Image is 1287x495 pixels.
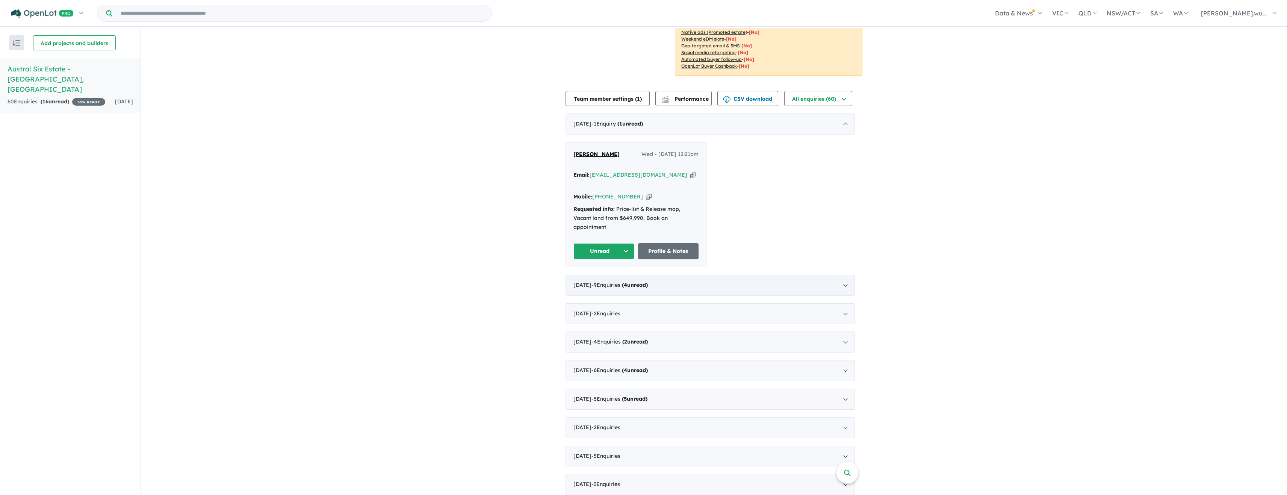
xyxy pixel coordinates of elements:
[622,282,648,288] strong: ( unread)
[681,63,737,69] u: OpenLot Buyer Cashback
[619,120,622,127] span: 1
[738,50,748,55] span: [No]
[739,63,749,69] span: [No]
[13,40,20,46] img: sort.svg
[566,332,855,353] div: [DATE]
[591,424,620,431] span: - 2 Enquir ies
[624,367,627,374] span: 4
[41,98,69,105] strong: ( unread)
[784,91,852,106] button: All enquiries (60)
[622,338,648,345] strong: ( unread)
[637,95,640,102] span: 1
[592,193,643,200] a: [PHONE_NUMBER]
[591,120,643,127] span: - 1 Enquir y
[681,43,740,48] u: Geo-targeted email & SMS
[573,205,699,232] div: Price-list & Release map, Vacant land from $649,990, Book an appointment
[573,151,620,157] span: [PERSON_NAME]
[566,303,855,324] div: [DATE]
[591,453,620,459] span: - 5 Enquir ies
[617,120,643,127] strong: ( unread)
[566,417,855,438] div: [DATE]
[591,310,620,317] span: - 2 Enquir ies
[115,98,133,105] span: [DATE]
[624,338,627,345] span: 2
[744,56,754,62] span: [No]
[624,282,627,288] span: 4
[590,171,687,178] a: [EMAIL_ADDRESS][DOMAIN_NAME]
[591,481,620,487] span: - 3 Enquir ies
[573,206,615,212] strong: Requested info:
[662,95,709,102] span: Performance
[573,243,634,259] button: Unread
[655,91,712,106] button: Performance
[741,43,752,48] span: [No]
[566,389,855,410] div: [DATE]
[114,5,490,21] input: Try estate name, suburb, builder or developer
[681,36,724,42] u: Weekend eDM slots
[573,150,620,159] a: [PERSON_NAME]
[566,360,855,381] div: [DATE]
[566,91,650,106] button: Team member settings (1)
[8,64,133,94] h5: Austral Six Estate - [GEOGRAPHIC_DATA] , [GEOGRAPHIC_DATA]
[566,275,855,296] div: [DATE]
[681,50,736,55] u: Social media retargeting
[1201,9,1267,17] span: [PERSON_NAME].wu...
[591,367,648,374] span: - 6 Enquir ies
[723,96,730,103] img: download icon
[717,91,778,106] button: CSV download
[33,35,116,50] button: Add projects and builders
[573,193,592,200] strong: Mobile:
[566,446,855,467] div: [DATE]
[681,56,742,62] u: Automated buyer follow-up
[591,338,648,345] span: - 4 Enquir ies
[662,96,668,100] img: line-chart.svg
[622,367,648,374] strong: ( unread)
[11,9,74,18] img: Openlot PRO Logo White
[8,97,105,106] div: 60 Enquir ies
[573,171,590,178] strong: Email:
[591,282,648,288] span: - 9 Enquir ies
[690,171,696,179] button: Copy
[42,98,48,105] span: 16
[622,395,647,402] strong: ( unread)
[749,29,759,35] span: [No]
[726,36,737,42] span: [No]
[566,114,855,135] div: [DATE]
[624,395,627,402] span: 5
[72,98,105,106] span: 35 % READY
[646,193,652,201] button: Copy
[591,395,647,402] span: - 5 Enquir ies
[681,29,747,35] u: Native ads (Promoted estate)
[638,243,699,259] a: Profile & Notes
[566,474,855,495] div: [DATE]
[661,98,669,103] img: bar-chart.svg
[641,150,699,159] span: Wed - [DATE] 12:21pm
